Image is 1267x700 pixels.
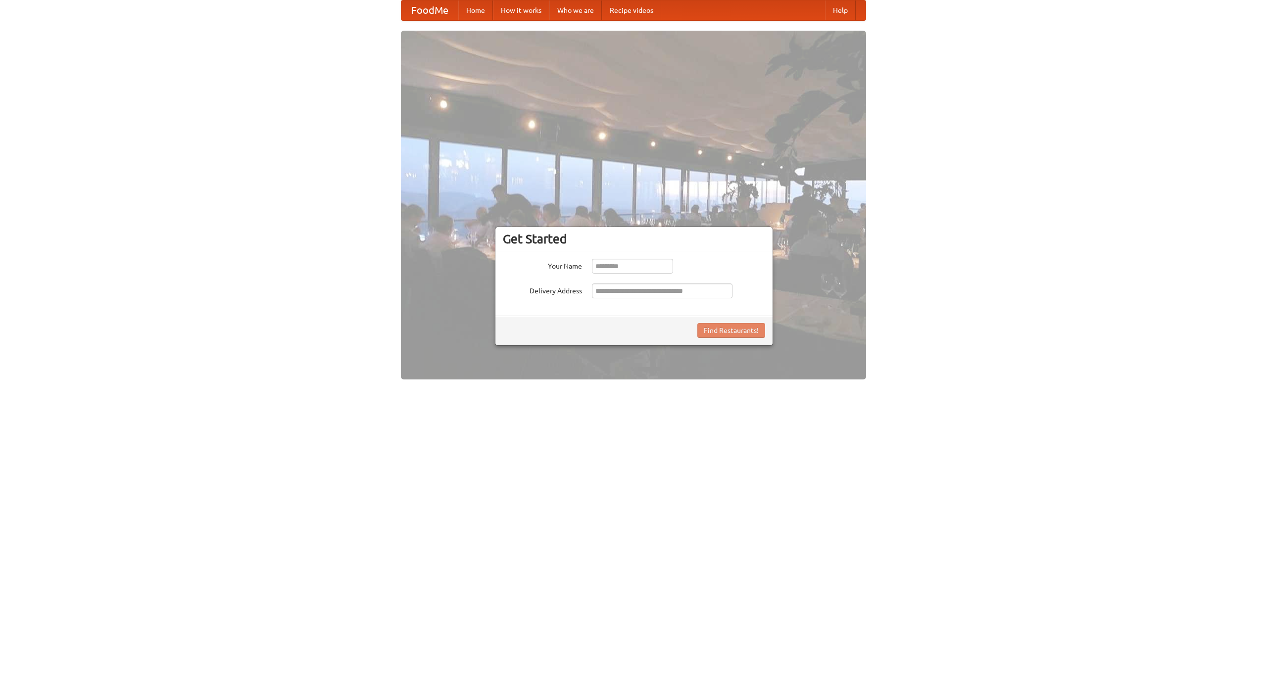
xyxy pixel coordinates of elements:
a: Help [825,0,856,20]
button: Find Restaurants! [697,323,765,338]
h3: Get Started [503,232,765,246]
label: Your Name [503,259,582,271]
a: How it works [493,0,549,20]
a: Home [458,0,493,20]
a: Recipe videos [602,0,661,20]
a: FoodMe [401,0,458,20]
label: Delivery Address [503,283,582,296]
a: Who we are [549,0,602,20]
